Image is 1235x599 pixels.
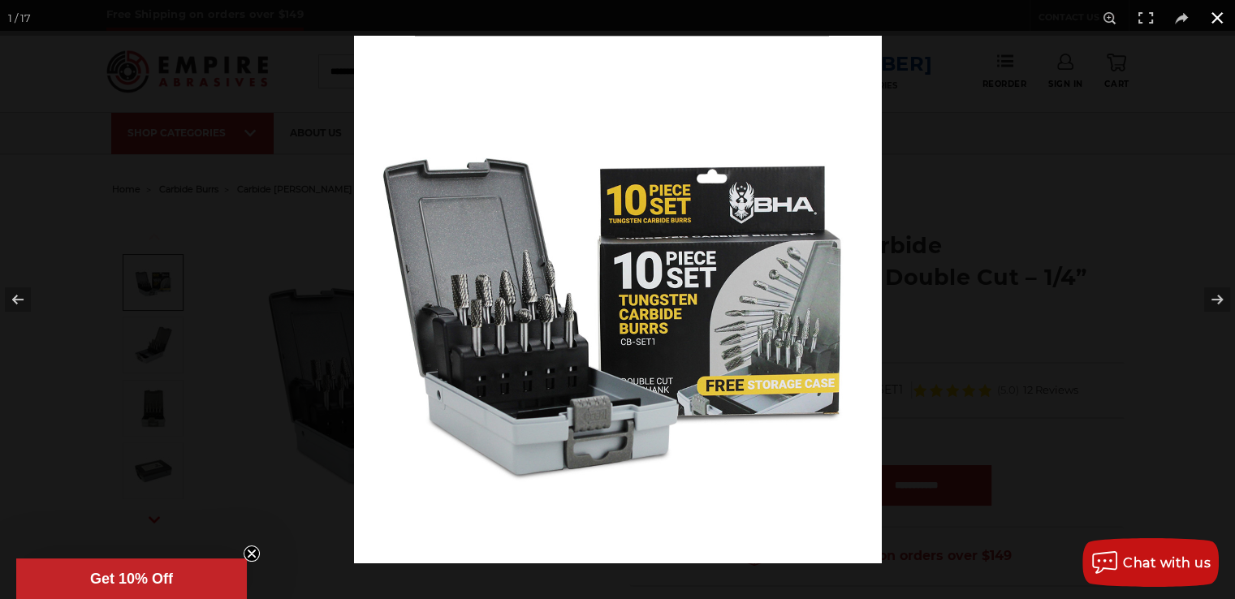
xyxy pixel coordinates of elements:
button: Close teaser [244,545,260,562]
button: Next (arrow right) [1178,259,1235,340]
div: Get 10% OffClose teaser [16,558,247,599]
img: 10-pack-double-cut-tungsten-carbide-burrs-case-bha__57697.1678293822.jpg [354,36,882,563]
span: Get 10% Off [90,571,173,587]
button: Chat with us [1082,538,1219,587]
span: Chat with us [1123,555,1211,571]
